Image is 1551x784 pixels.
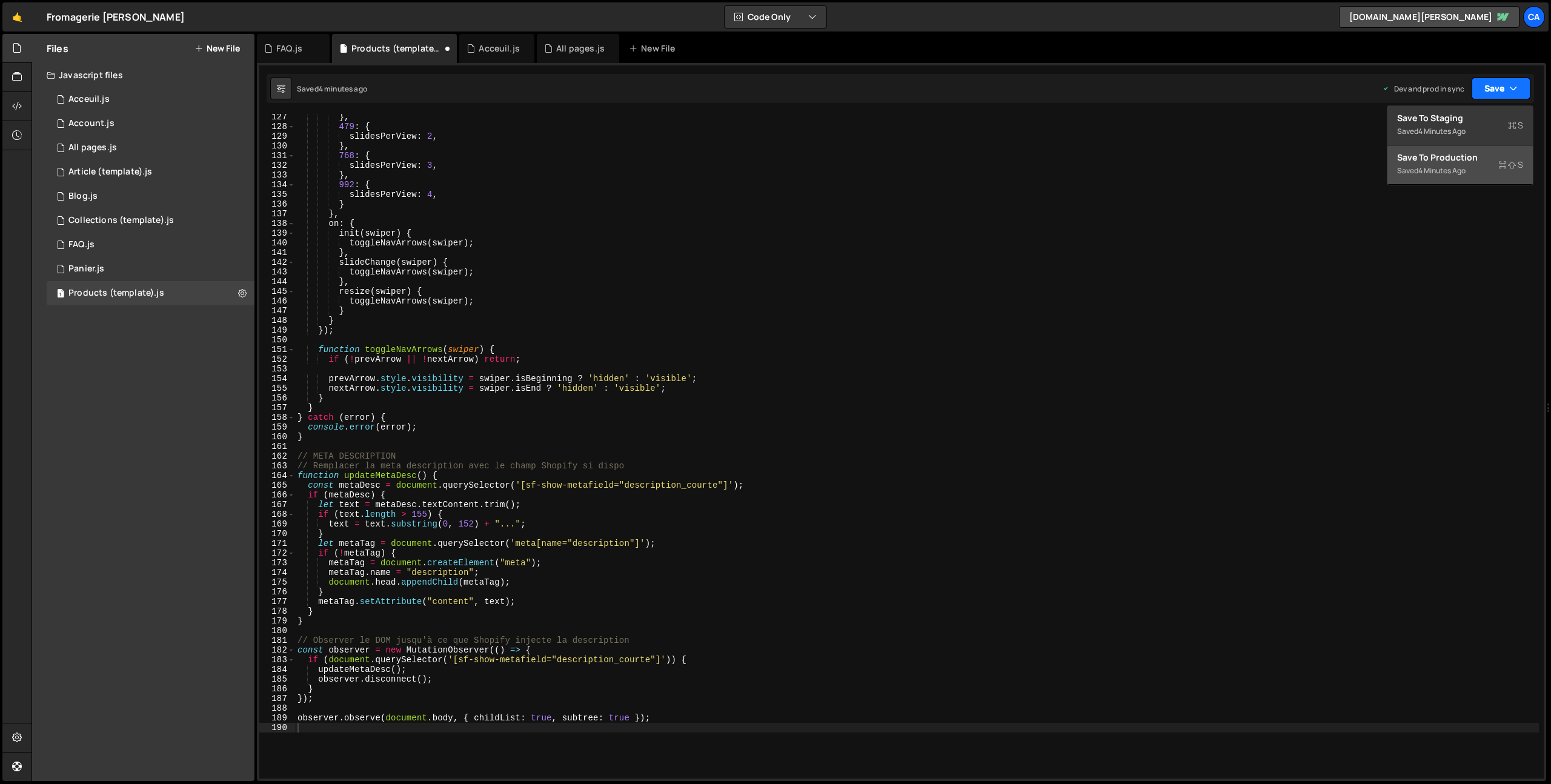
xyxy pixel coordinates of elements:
div: 166 [259,490,295,500]
h2: Files [47,42,68,55]
div: 171 [259,539,295,548]
div: 4 minutes ago [1418,165,1466,176]
div: 169 [259,519,295,529]
span: 1 [57,290,64,299]
div: 164 [259,471,295,480]
div: 151 [259,345,295,354]
div: All pages.js [68,142,117,153]
div: 185 [259,674,295,684]
div: 175 [259,577,295,587]
div: 127 [259,112,295,122]
div: 135 [259,190,295,199]
div: 156 [259,393,295,403]
div: New File [629,42,680,55]
div: 4 minutes ago [319,84,367,94]
div: 190 [259,723,295,733]
div: 15942/43053.js [47,257,254,281]
div: 158 [259,413,295,422]
div: 138 [259,219,295,228]
div: 141 [259,248,295,257]
button: Save to StagingS Saved4 minutes ago [1387,106,1533,145]
a: Ca [1523,6,1545,28]
div: 133 [259,170,295,180]
div: Acceuil.js [479,42,520,55]
span: S [1508,119,1523,131]
div: Blog.js [68,191,98,202]
div: 15942/43692.js [47,184,254,208]
div: 149 [259,325,295,335]
div: 128 [259,122,295,131]
div: 163 [259,461,295,471]
div: 144 [259,277,295,287]
div: 15942/43698.js [47,160,254,184]
div: FAQ.js [68,239,95,250]
div: Products (template).js [351,42,442,55]
div: Panier.js [68,264,104,274]
div: All pages.js [556,42,605,55]
div: Javascript files [32,63,254,87]
div: 129 [259,131,295,141]
button: Save to ProductionS Saved4 minutes ago [1387,145,1533,185]
button: Code Only [725,6,826,28]
div: 179 [259,616,295,626]
div: 162 [259,451,295,461]
a: 🤙 [2,2,32,32]
div: 15942/42597.js [47,136,254,160]
div: 147 [259,306,295,316]
div: Products (template).js [68,288,164,299]
div: Save to Production [1397,151,1523,164]
div: Saved [297,84,367,94]
div: Saved [1397,164,1523,178]
div: 161 [259,442,295,451]
div: 155 [259,384,295,393]
div: 182 [259,645,295,655]
div: 184 [259,665,295,674]
div: 4 minutes ago [1418,126,1466,136]
div: 180 [259,626,295,636]
div: 130 [259,141,295,151]
div: Collections (template).js [68,215,174,226]
div: Account.js [68,118,115,129]
button: Save [1472,78,1530,99]
div: 177 [259,597,295,606]
div: 167 [259,500,295,510]
div: Acceuil.js [68,94,110,105]
div: 139 [259,228,295,238]
div: 187 [259,694,295,703]
div: 157 [259,403,295,413]
div: 136 [259,199,295,209]
div: 132 [259,161,295,170]
div: 173 [259,558,295,568]
div: 131 [259,151,295,161]
div: 181 [259,636,295,645]
div: Dev and prod in sync [1382,84,1464,94]
div: 153 [259,364,295,374]
div: 134 [259,180,295,190]
div: 176 [259,587,295,597]
div: 174 [259,568,295,577]
div: Article (template).js [68,167,152,178]
div: Saved [1397,124,1523,139]
div: 178 [259,606,295,616]
div: 142 [259,257,295,267]
div: 148 [259,316,295,325]
div: 186 [259,684,295,694]
div: 146 [259,296,295,306]
div: 137 [259,209,295,219]
div: 15942/42598.js [47,87,254,111]
div: 150 [259,335,295,345]
div: 15942/42794.js [47,281,254,305]
div: 160 [259,432,295,442]
div: 143 [259,267,295,277]
div: 145 [259,287,295,296]
button: New File [194,44,240,53]
span: S [1498,159,1523,171]
div: 172 [259,548,295,558]
div: 159 [259,422,295,432]
div: Fromagerie [PERSON_NAME] [47,10,185,24]
div: 168 [259,510,295,519]
div: 154 [259,374,295,384]
div: 152 [259,354,295,364]
div: Save to Staging [1397,112,1523,124]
